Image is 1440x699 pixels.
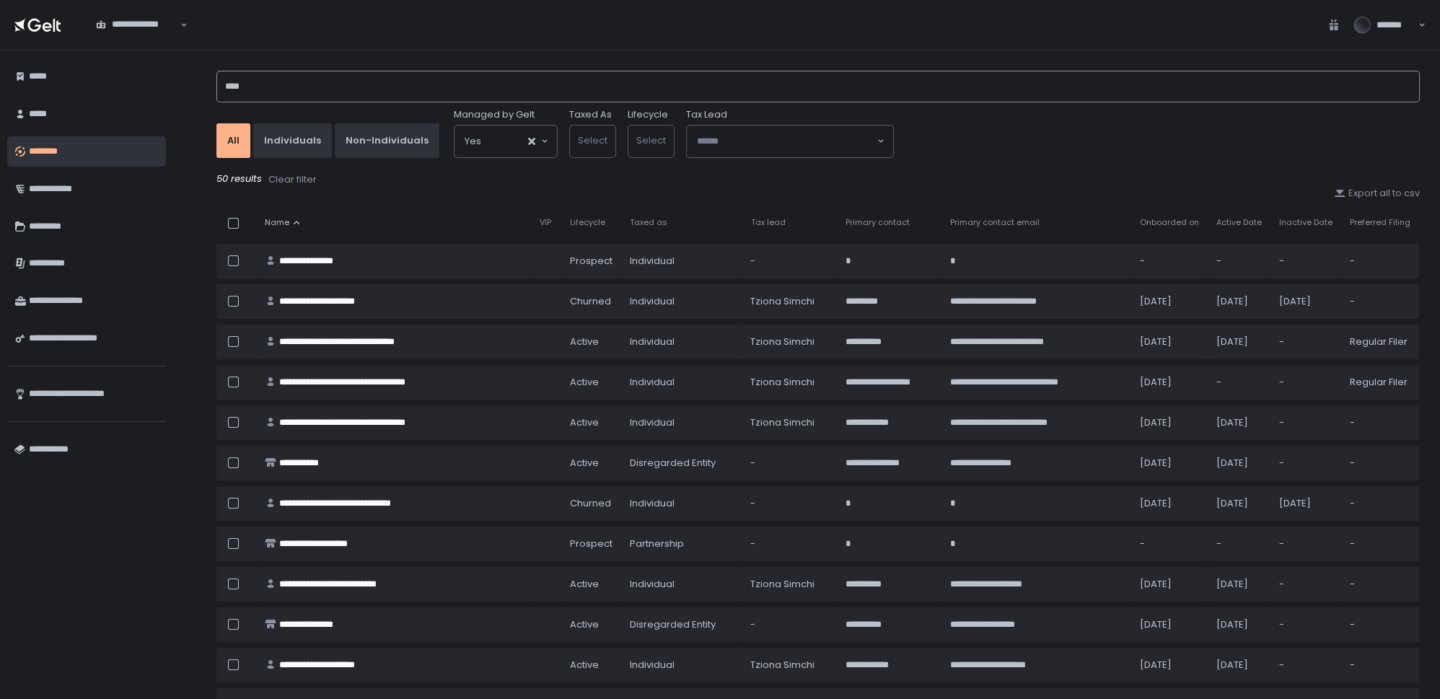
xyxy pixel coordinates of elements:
button: Individuals [253,123,332,158]
span: churned [570,497,611,510]
div: Search for option [687,126,893,157]
div: - [1216,255,1262,268]
span: Tax lead [750,217,785,228]
div: Tziona Simchi [750,335,828,348]
div: [DATE] [1140,457,1199,470]
div: - [1216,376,1262,389]
div: - [1350,618,1410,631]
div: Disregarded Entity [630,457,733,470]
div: 50 results [216,172,1420,187]
div: - [750,618,828,631]
div: - [1279,659,1333,672]
div: Tziona Simchi [750,416,828,429]
div: Search for option [455,126,557,157]
div: - [1350,457,1410,470]
span: Name [265,217,289,228]
span: prospect [570,255,613,268]
div: [DATE] [1140,497,1199,510]
div: - [1279,618,1333,631]
div: - [1350,537,1410,550]
span: Lifecycle [570,217,605,228]
span: active [570,416,599,429]
div: Clear filter [268,173,317,186]
div: - [1350,659,1410,672]
input: Search for option [697,134,876,149]
div: [DATE] [1279,497,1333,510]
div: [DATE] [1216,335,1262,348]
div: [DATE] [1140,416,1199,429]
span: active [570,618,599,631]
span: active [570,578,599,591]
div: - [1350,255,1410,268]
div: Individual [630,335,733,348]
div: Search for option [87,10,188,40]
div: - [750,457,828,470]
div: - [750,255,828,268]
span: Preferred Filing [1350,217,1410,228]
span: Primary contact email [950,217,1040,228]
div: - [1279,335,1333,348]
div: [DATE] [1140,578,1199,591]
span: Inactive Date [1279,217,1333,228]
div: - [1350,578,1410,591]
button: Clear Selected [528,138,535,145]
span: active [570,376,599,389]
span: Active Date [1216,217,1262,228]
div: [DATE] [1216,416,1262,429]
span: Yes [465,134,481,149]
input: Search for option [481,134,527,149]
span: active [570,659,599,672]
div: Individual [630,295,733,308]
div: Tziona Simchi [750,578,828,591]
div: [DATE] [1279,295,1333,308]
div: Individual [630,255,733,268]
div: - [1350,497,1410,510]
span: VIP [540,217,551,228]
div: [DATE] [1216,497,1262,510]
div: Partnership [630,537,733,550]
span: Select [636,133,666,147]
div: - [1350,416,1410,429]
div: - [1279,457,1333,470]
div: [DATE] [1140,295,1199,308]
div: [DATE] [1216,618,1262,631]
span: prospect [570,537,613,550]
button: Export all to csv [1334,187,1420,200]
div: [DATE] [1140,376,1199,389]
div: Tziona Simchi [750,376,828,389]
div: [DATE] [1216,295,1262,308]
div: - [1279,416,1333,429]
span: churned [570,295,611,308]
div: Individual [630,416,733,429]
div: All [227,134,240,147]
div: [DATE] [1140,618,1199,631]
div: Individual [630,578,733,591]
span: Primary contact [846,217,910,228]
div: - [1216,537,1262,550]
div: Tziona Simchi [750,659,828,672]
div: - [750,497,828,510]
label: Lifecycle [628,108,668,121]
div: [DATE] [1216,457,1262,470]
div: - [750,537,828,550]
div: Disregarded Entity [630,618,733,631]
div: - [1279,537,1333,550]
div: Individual [630,497,733,510]
div: - [1279,376,1333,389]
div: Individual [630,376,733,389]
div: [DATE] [1216,659,1262,672]
div: Individuals [264,134,321,147]
span: Onboarded on [1140,217,1199,228]
div: - [1140,537,1199,550]
span: Taxed as [630,217,667,228]
span: active [570,457,599,470]
div: [DATE] [1140,335,1199,348]
div: Non-Individuals [346,134,429,147]
div: - [1279,255,1333,268]
div: - [1140,255,1199,268]
input: Search for option [96,31,179,45]
div: [DATE] [1140,659,1199,672]
div: - [1350,295,1410,308]
div: Tziona Simchi [750,295,828,308]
